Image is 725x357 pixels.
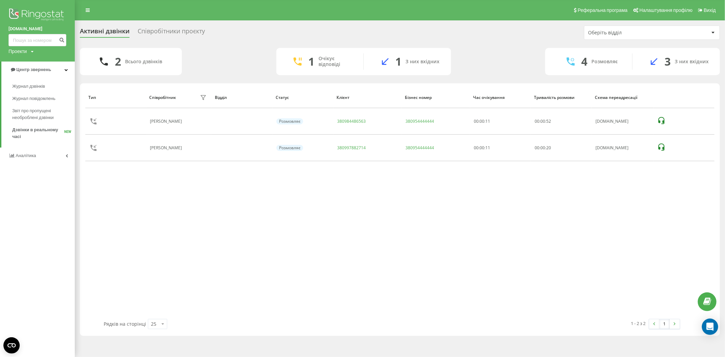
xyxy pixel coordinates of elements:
[582,55,588,68] div: 4
[12,80,75,92] a: Журнал дзвінків
[151,321,156,327] div: 25
[405,118,434,124] a: 380954444444
[149,95,176,100] div: Співробітник
[540,118,545,124] span: 00
[337,145,366,151] a: 380997882714
[16,67,51,72] span: Центр звернень
[12,83,45,90] span: Журнал дзвінків
[406,59,440,65] div: З них вхідних
[659,319,670,329] a: 1
[3,337,20,354] button: Open CMP widget
[115,55,121,68] div: 2
[675,59,709,65] div: З них вхідних
[595,119,650,124] div: [DOMAIN_NAME]
[276,95,330,100] div: Статус
[150,146,184,150] div: [PERSON_NAME]
[80,28,130,38] div: Активні дзвінки
[276,118,303,124] div: Розмовляє
[405,145,434,151] a: 380954444444
[540,145,545,151] span: 00
[8,48,27,55] div: Проекти
[12,105,75,124] a: Звіт про пропущені необроблені дзвінки
[592,59,618,65] div: Розмовляє
[8,34,66,46] input: Пошук за номером
[150,119,184,124] div: [PERSON_NAME]
[595,146,650,150] div: [DOMAIN_NAME]
[588,30,669,36] div: Оберіть відділ
[215,95,269,100] div: Відділ
[704,7,716,13] span: Вихід
[88,95,143,100] div: Тип
[546,118,551,124] span: 52
[12,107,71,121] span: Звіт про пропущені необроблені дзвінки
[309,55,315,68] div: 1
[336,95,398,100] div: Клієнт
[337,118,366,124] a: 380984486563
[535,146,551,150] div: : :
[276,145,303,151] div: Розмовляє
[8,26,66,32] a: [DOMAIN_NAME]
[405,95,467,100] div: Бізнес номер
[631,320,646,327] div: 1 - 2 з 2
[104,321,146,327] span: Рядків на сторінці
[474,119,527,124] div: 00:00:11
[578,7,628,13] span: Реферальна програма
[319,56,353,67] div: Очікує відповіді
[1,62,75,78] a: Центр звернень
[16,153,36,158] span: Аналiтика
[664,55,671,68] div: 3
[702,319,718,335] div: Open Intercom Messenger
[12,95,55,102] span: Журнал повідомлень
[595,95,650,100] div: Схема переадресації
[546,145,551,151] span: 20
[12,126,64,140] span: Дзвінки в реальному часі
[125,59,162,65] div: Всього дзвінків
[396,55,402,68] div: 1
[8,7,66,24] img: Ringostat logo
[639,7,692,13] span: Налаштування профілю
[12,92,75,105] a: Журнал повідомлень
[474,146,527,150] div: 00:00:11
[473,95,528,100] div: Час очікування
[534,95,588,100] div: Тривалість розмови
[138,28,205,38] div: Співробітники проєкту
[535,119,551,124] div: : :
[535,145,539,151] span: 00
[535,118,539,124] span: 00
[12,124,75,143] a: Дзвінки в реальному часіNEW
